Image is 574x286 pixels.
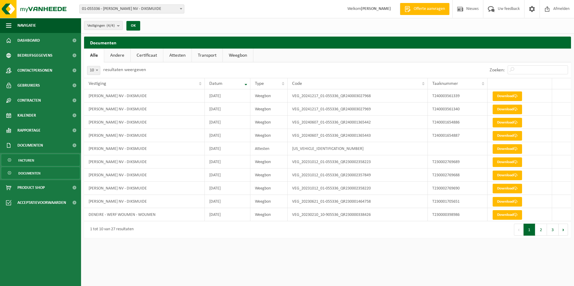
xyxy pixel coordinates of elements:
[493,131,522,141] a: Download
[250,89,288,103] td: Weegbon
[163,49,192,62] a: Attesten
[17,93,41,108] span: Contracten
[493,210,522,220] a: Download
[84,21,123,30] button: Vestigingen(4/4)
[250,208,288,221] td: Weegbon
[84,168,205,182] td: [PERSON_NAME] NV - DIKSMUIDE
[209,81,222,86] span: Datum
[84,155,205,168] td: [PERSON_NAME] NV - DIKSMUIDE
[250,116,288,129] td: Weegbon
[432,81,458,86] span: Taaknummer
[250,129,288,142] td: Weegbon
[84,37,571,48] h2: Documenten
[84,116,205,129] td: [PERSON_NAME] NV - DIKSMUIDE
[205,208,250,221] td: [DATE]
[18,155,34,166] span: Facturen
[288,129,427,142] td: VEG_20240607_01-055336_QR240001365443
[205,155,250,168] td: [DATE]
[89,81,106,86] span: Vestiging
[428,89,488,103] td: T240003561339
[205,142,250,155] td: [DATE]
[428,208,488,221] td: T230000398986
[255,81,264,86] span: Type
[2,167,80,179] a: Documenten
[288,208,427,221] td: VEG_20230210_10-905536_QR230000338426
[80,5,184,13] span: 01-055336 - DENEIRE MARC NV - DIKSMUIDE
[524,224,535,236] button: 1
[250,182,288,195] td: Weegbon
[205,182,250,195] td: [DATE]
[428,155,488,168] td: T230002769689
[250,195,288,208] td: Weegbon
[400,3,449,15] a: Offerte aanvragen
[126,21,140,31] button: OK
[361,7,391,11] strong: [PERSON_NAME]
[490,68,505,73] label: Zoeken:
[131,49,163,62] a: Certificaat
[535,224,547,236] button: 2
[84,89,205,103] td: [PERSON_NAME] NV - DIKSMUIDE
[559,224,568,236] button: Next
[288,182,427,195] td: VEG_20231012_01-055336_QR230002358220
[428,103,488,116] td: T240003561340
[87,224,134,235] div: 1 tot 10 van 27 resultaten
[288,195,427,208] td: VEG_20230621_01-055336_QR230001464758
[17,123,41,138] span: Rapportage
[428,182,488,195] td: T230002769690
[205,116,250,129] td: [DATE]
[104,49,130,62] a: Andere
[288,168,427,182] td: VEG_20231012_01-055336_QR230002357849
[428,116,488,129] td: T240001654886
[84,182,205,195] td: [PERSON_NAME] NV - DIKSMUIDE
[84,103,205,116] td: [PERSON_NAME] NV - DIKSMUIDE
[250,142,288,155] td: Attesten
[205,89,250,103] td: [DATE]
[288,103,427,116] td: VEG_20241217_01-055336_QR240003027969
[84,142,205,155] td: [PERSON_NAME] NV - DIKSMUIDE
[493,118,522,127] a: Download
[292,81,302,86] span: Code
[547,224,559,236] button: 3
[103,67,146,72] label: resultaten weergeven
[84,129,205,142] td: [PERSON_NAME] NV - DIKSMUIDE
[223,49,253,62] a: Weegbon
[428,168,488,182] td: T230002769688
[17,180,45,195] span: Product Shop
[250,103,288,116] td: Weegbon
[288,155,427,168] td: VEG_20231012_01-055336_QR230002358223
[493,144,522,154] a: Download
[205,195,250,208] td: [DATE]
[2,154,80,166] a: Facturen
[17,78,40,93] span: Gebruikers
[79,4,184,13] span: 01-055336 - DENEIRE MARC NV - DIKSMUIDE
[288,142,427,155] td: [US_VEHICLE_IDENTIFICATION_NUMBER]
[493,184,522,193] a: Download
[250,168,288,182] td: Weegbon
[493,197,522,207] a: Download
[84,195,205,208] td: [PERSON_NAME] NV - DIKSMUIDE
[17,18,36,33] span: Navigatie
[205,168,250,182] td: [DATE]
[87,21,115,30] span: Vestigingen
[288,116,427,129] td: VEG_20240607_01-055336_QR240001365442
[250,155,288,168] td: Weegbon
[493,91,522,101] a: Download
[205,129,250,142] td: [DATE]
[514,224,524,236] button: Previous
[412,6,446,12] span: Offerte aanvragen
[107,24,115,28] count: (4/4)
[428,195,488,208] td: T230001705651
[205,103,250,116] td: [DATE]
[84,208,205,221] td: DENEIRE - WERF WOUMEN - WOUMEN
[288,89,427,103] td: VEG_20241217_01-055336_QR240003027968
[17,195,66,210] span: Acceptatievoorwaarden
[428,129,488,142] td: T240001654887
[493,157,522,167] a: Download
[84,49,104,62] a: Alle
[87,66,100,75] span: 10
[18,168,41,179] span: Documenten
[17,138,43,153] span: Documenten
[17,48,53,63] span: Bedrijfsgegevens
[17,33,40,48] span: Dashboard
